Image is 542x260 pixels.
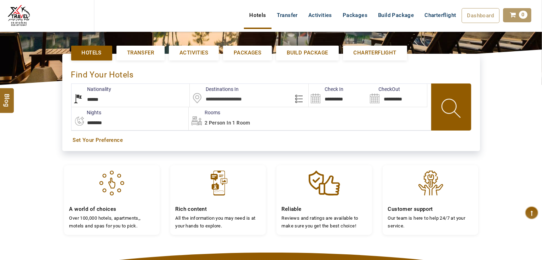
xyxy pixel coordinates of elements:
a: 0 [503,8,531,22]
img: The Royal Line Holidays [5,3,32,30]
a: Build Package [373,8,419,22]
span: Charterflight [354,49,396,57]
a: Packages [223,46,272,60]
a: Set Your Preference [73,137,469,144]
h4: Customer support [388,206,473,213]
label: Check In [309,86,343,93]
span: Hotels [82,49,102,57]
span: Packages [234,49,261,57]
p: Our team is here to help 24/7 at your service. [388,214,473,230]
h4: Reliable [282,206,367,213]
p: Reviews and ratings are available to make sure you get the best choice! [282,214,367,230]
a: Activities [303,8,337,22]
a: Hotels [244,8,271,22]
label: Destinations In [190,86,239,93]
span: 0 [519,11,527,19]
a: Transfer [116,46,165,60]
label: Rooms [189,109,220,116]
a: Hotels [71,46,112,60]
label: CheckOut [368,86,400,93]
a: Packages [337,8,373,22]
input: Search [368,84,427,107]
span: Activities [179,49,208,57]
span: Transfer [127,49,154,57]
label: Nationality [72,86,112,93]
h4: Rich content [176,206,261,213]
a: Transfer [272,8,303,22]
div: Find Your Hotels [71,63,471,83]
input: Search [309,84,368,107]
span: Dashboard [467,12,494,19]
a: Activities [169,46,219,60]
a: Charterflight [343,46,407,60]
span: Charterflight [424,12,456,18]
label: nights [71,109,102,116]
p: All the information you may need is at your hands to explore. [176,214,261,230]
p: Over 100,000 hotels, apartments,, motels and spas for you to pick. [69,214,154,230]
a: Charterflight [419,8,461,22]
a: Build Package [276,46,338,60]
h4: A world of choices [69,206,154,213]
span: Blog [2,93,12,99]
span: Build Package [287,49,328,57]
span: 2 Person in 1 Room [205,120,250,126]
